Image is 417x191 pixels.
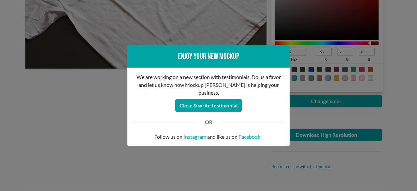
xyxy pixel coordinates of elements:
[175,100,242,106] a: Close & write testimonial
[133,73,284,97] p: We are working on a new section with testimonials. Do us a favor and let us know how Mockup [PERS...
[133,51,284,62] div: Enjoy your new mockup
[133,133,284,141] p: Follow us on and like us on
[183,133,206,141] a: Instagram
[200,118,217,126] div: OR
[238,133,260,141] a: Facebook
[175,99,242,112] button: Close & write testimonial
